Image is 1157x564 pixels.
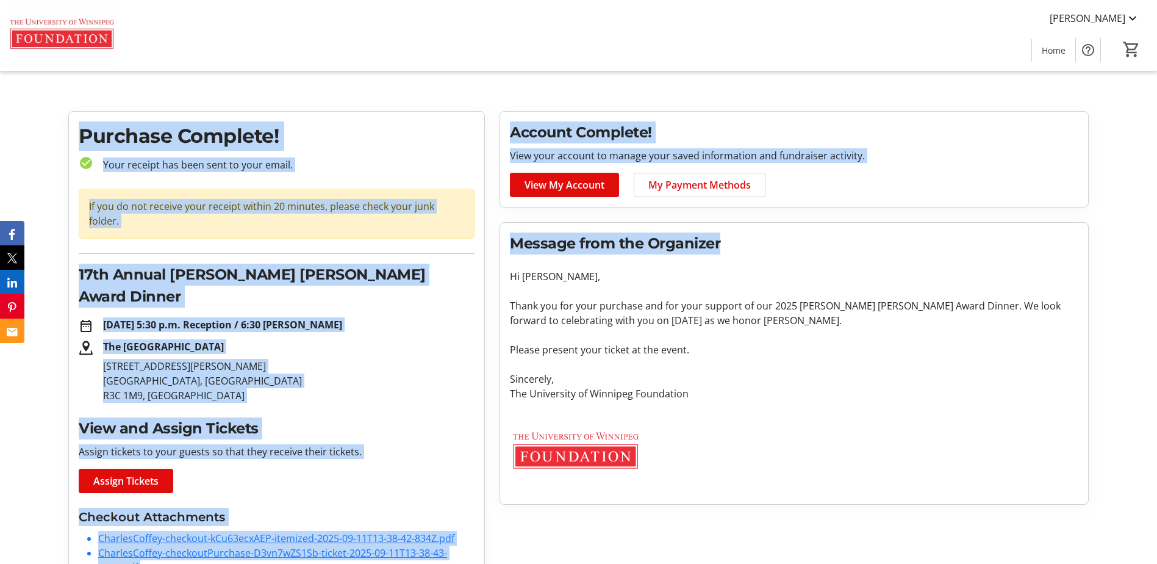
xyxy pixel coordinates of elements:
[79,444,475,459] p: Assign tickets to your guests so that they receive their tickets.
[648,178,751,192] span: My Payment Methods
[79,319,93,333] mat-icon: date_range
[510,173,619,197] a: View My Account
[1032,39,1075,62] a: Home
[1040,9,1150,28] button: [PERSON_NAME]
[93,474,159,488] span: Assign Tickets
[79,418,475,439] h2: View and Assign Tickets
[103,359,475,403] p: [STREET_ADDRESS][PERSON_NAME] [GEOGRAPHIC_DATA], [GEOGRAPHIC_DATA] R3C 1M9, [GEOGRAPHIC_DATA]
[510,233,1078,255] h2: Message from the Organizer
[79,156,93,170] mat-icon: check_circle
[510,342,1078,357] p: Please present your ticket at the event.
[510,148,1078,163] p: View your account to manage your saved information and fundraiser activity.
[510,298,1078,328] p: Thank you for your purchase and for your support of our 2025 [PERSON_NAME] [PERSON_NAME] Award Di...
[79,264,475,308] h2: 17th Annual [PERSON_NAME] [PERSON_NAME] Award Dinner
[1042,44,1066,57] span: Home
[98,532,454,545] a: CharlesCoffey-checkout-kCu63ecxAEP-itemized-2025-09-11T13-38-42-834Z.pdf
[1120,38,1142,60] button: Cart
[93,157,475,172] p: Your receipt has been sent to your email.
[103,340,224,353] strong: The [GEOGRAPHIC_DATA]
[79,469,173,493] a: Assign Tickets
[1050,11,1125,26] span: [PERSON_NAME]
[79,121,475,151] h1: Purchase Complete!
[510,386,1078,401] p: The University of Winnipeg Foundation
[525,178,604,192] span: View My Account
[1076,38,1100,62] button: Help
[79,189,475,239] div: If you do not receive your receipt within 20 minutes, please check your junk folder.
[510,121,1078,143] h2: Account Complete!
[510,269,1078,284] p: Hi [PERSON_NAME],
[510,372,1078,386] p: Sincerely,
[634,173,765,197] a: My Payment Methods
[79,508,475,526] h3: Checkout Attachments
[510,416,641,490] img: The U of W Foundation logo
[7,5,116,66] img: The U of W Foundation's Logo
[103,318,342,331] strong: [DATE] 5:30 p.m. Reception / 6:30 [PERSON_NAME]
